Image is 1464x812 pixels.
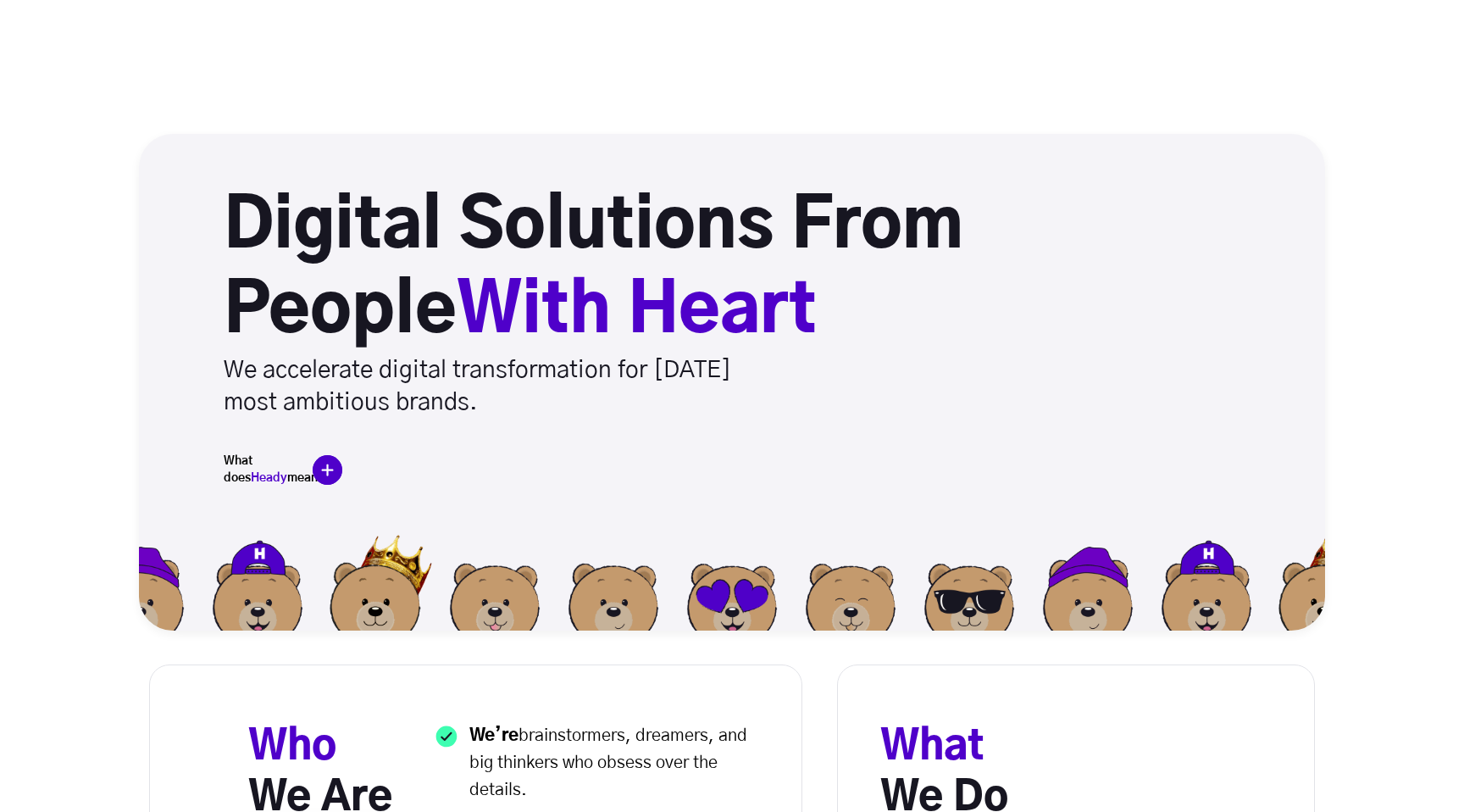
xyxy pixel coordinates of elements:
[435,531,554,650] img: Bear5-3
[224,354,779,419] p: We accelerate digital transformation for [DATE] most ambitious brands.
[554,531,673,650] img: Bear1-3
[317,531,435,650] img: Bear3-3
[80,531,198,650] img: Bear4-3
[224,185,1122,354] h1: Digital Solutions From People
[673,531,791,650] img: Bear7-3
[1029,531,1147,650] img: Bear4-3
[910,531,1029,650] img: Bear6-3
[457,278,817,346] span: With Heart
[880,727,984,768] span: What
[251,472,287,484] span: Heady
[1147,531,1266,650] img: Bear2-3
[248,727,336,768] span: Who
[313,455,342,485] img: plus-icon
[469,727,518,744] strong: We’re
[1266,531,1384,650] img: Bear3-3
[224,453,308,487] h5: What does mean?
[198,531,317,650] img: Bear2-3
[791,531,910,650] img: Bear8-3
